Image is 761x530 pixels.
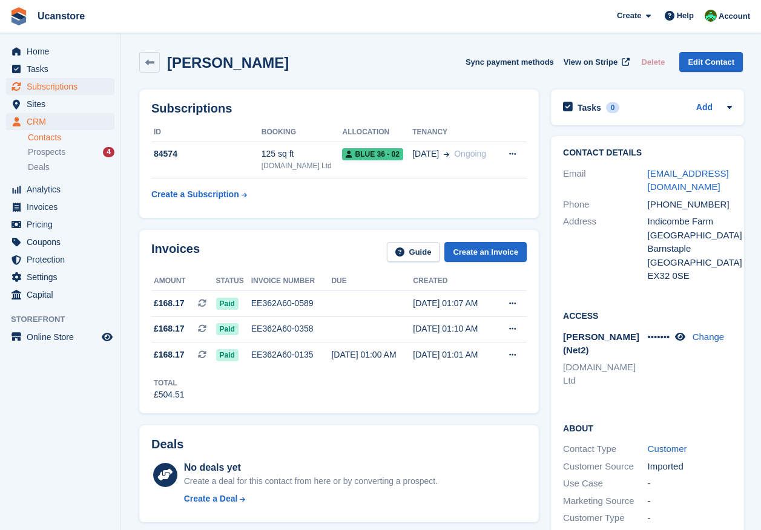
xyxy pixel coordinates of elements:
[6,96,114,113] a: menu
[648,256,733,270] div: [GEOGRAPHIC_DATA]
[6,251,114,268] a: menu
[154,322,185,335] span: £168.17
[413,297,495,310] div: [DATE] 01:07 AM
[154,297,185,310] span: £168.17
[27,78,99,95] span: Subscriptions
[563,309,732,321] h2: Access
[27,286,99,303] span: Capital
[648,460,733,474] div: Imported
[413,348,495,361] div: [DATE] 01:01 AM
[100,330,114,344] a: Preview store
[563,167,648,194] div: Email
[151,123,262,142] th: ID
[606,102,620,113] div: 0
[387,242,440,262] a: Guide
[648,269,733,283] div: EX32 0SE
[564,56,618,68] span: View on Stripe
[444,242,527,262] a: Create an Invoice
[27,113,99,130] span: CRM
[563,148,732,158] h2: Contact Details
[648,229,733,243] div: [GEOGRAPHIC_DATA]
[262,148,343,160] div: 125 sq ft
[648,168,729,192] a: [EMAIL_ADDRESS][DOMAIN_NAME]
[216,272,251,291] th: Status
[27,43,99,60] span: Home
[251,297,332,310] div: EE362A60-0589
[679,52,743,72] a: Edit Contact
[648,198,733,212] div: [PHONE_NUMBER]
[151,437,183,451] h2: Deals
[578,102,601,113] h2: Tasks
[27,61,99,77] span: Tasks
[342,123,412,142] th: Allocation
[6,43,114,60] a: menu
[648,215,733,229] div: Indicombe Farm
[6,329,114,345] a: menu
[693,332,725,342] a: Change
[28,161,114,174] a: Deals
[216,323,239,335] span: Paid
[6,181,114,198] a: menu
[617,10,641,22] span: Create
[184,460,438,475] div: No deals yet
[27,234,99,250] span: Coupons
[154,348,185,361] span: £168.17
[6,61,114,77] a: menu
[27,181,99,198] span: Analytics
[412,123,498,142] th: Tenancy
[184,492,238,505] div: Create a Deal
[154,388,185,401] div: £504.51
[563,494,648,508] div: Marketing Source
[28,146,65,158] span: Prospects
[563,332,639,356] span: [PERSON_NAME] (Net2)
[33,6,90,26] a: Ucanstore
[27,198,99,215] span: Invoices
[151,102,527,116] h2: Subscriptions
[216,298,239,310] span: Paid
[6,216,114,233] a: menu
[28,146,114,159] a: Prospects 4
[648,494,733,508] div: -
[342,148,403,160] span: Blue 36 - 02
[563,460,648,474] div: Customer Source
[648,242,733,256] div: Barnstaple
[648,443,687,454] a: Customer
[466,52,554,72] button: Sync payment methods
[696,101,713,115] a: Add
[154,378,185,388] div: Total
[563,361,648,388] li: [DOMAIN_NAME] Ltd
[331,272,413,291] th: Due
[413,322,495,335] div: [DATE] 01:10 AM
[563,442,648,456] div: Contact Type
[6,113,114,130] a: menu
[412,148,439,160] span: [DATE]
[11,313,120,326] span: Storefront
[27,269,99,286] span: Settings
[27,96,99,113] span: Sites
[28,132,114,143] a: Contacts
[262,123,343,142] th: Booking
[184,475,438,488] div: Create a deal for this contact from here or by converting a prospect.
[251,348,332,361] div: EE362A60-0135
[636,52,670,72] button: Delete
[6,78,114,95] a: menu
[563,198,648,212] div: Phone
[27,329,99,345] span: Online Store
[103,147,114,157] div: 4
[151,242,200,262] h2: Invoices
[6,234,114,250] a: menu
[6,286,114,303] a: menu
[648,477,733,491] div: -
[151,272,216,291] th: Amount
[251,322,332,335] div: EE362A60-0358
[151,183,247,206] a: Create a Subscription
[648,332,670,342] span: •••••••
[28,162,50,173] span: Deals
[705,10,717,22] img: Leanne Tythcott
[6,198,114,215] a: menu
[27,251,99,268] span: Protection
[559,52,632,72] a: View on Stripe
[167,54,289,71] h2: [PERSON_NAME]
[413,272,495,291] th: Created
[331,348,413,361] div: [DATE] 01:00 AM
